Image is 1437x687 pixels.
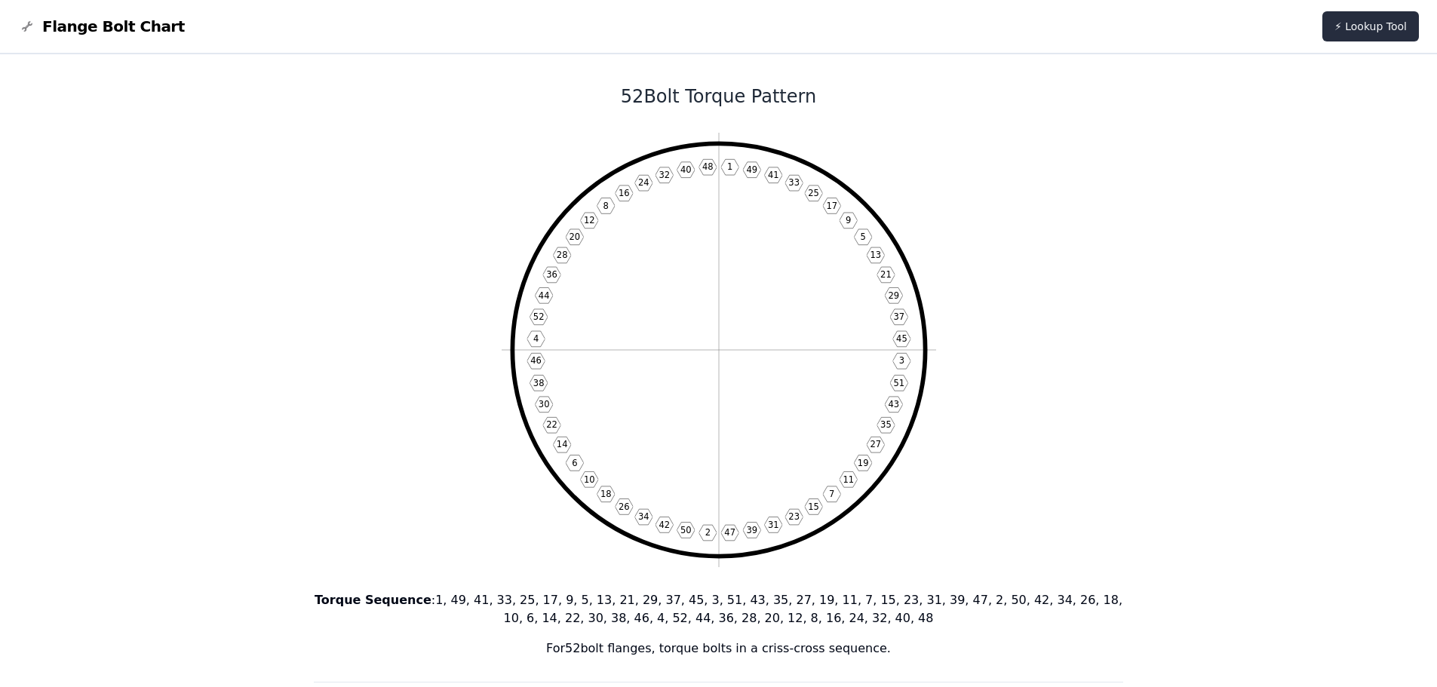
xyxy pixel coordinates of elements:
[314,84,1124,109] h1: 52 Bolt Torque Pattern
[603,201,608,211] text: 8
[808,501,819,512] text: 15
[533,378,544,388] text: 38
[888,399,899,409] text: 43
[767,170,778,180] text: 41
[638,177,649,188] text: 24
[880,419,892,430] text: 35
[888,290,899,301] text: 29
[659,520,670,530] text: 42
[556,439,567,449] text: 14
[846,215,851,225] text: 9
[638,511,649,522] text: 34
[860,232,865,242] text: 5
[538,290,549,301] text: 44
[880,269,892,280] text: 21
[893,378,904,388] text: 51
[533,311,544,322] text: 52
[18,17,36,35] img: Flange Bolt Chart Logo
[314,591,1124,627] p: : 1, 49, 41, 33, 25, 17, 9, 5, 13, 21, 29, 37, 45, 3, 51, 43, 35, 27, 19, 11, 7, 15, 23, 31, 39, ...
[619,188,630,198] text: 16
[829,489,834,499] text: 7
[898,355,904,366] text: 3
[1322,11,1419,41] a: ⚡ Lookup Tool
[857,458,868,468] text: 19
[896,333,907,344] text: 45
[18,16,185,37] a: Flange Bolt Chart LogoFlange Bolt Chart
[556,250,567,260] text: 28
[767,520,778,530] text: 31
[600,489,611,499] text: 18
[826,201,837,211] text: 17
[843,474,854,485] text: 11
[746,525,757,535] text: 39
[808,188,819,198] text: 25
[538,399,549,409] text: 30
[870,439,881,449] text: 27
[702,161,714,172] text: 48
[788,177,800,188] text: 33
[680,164,691,175] text: 40
[546,419,557,430] text: 22
[569,232,580,242] text: 20
[42,16,185,37] span: Flange Bolt Chart
[315,593,431,607] b: Torque Sequence
[705,527,710,538] text: 2
[619,501,630,512] text: 26
[533,333,538,344] text: 4
[546,269,557,280] text: 36
[724,527,735,538] text: 47
[680,525,691,535] text: 50
[659,170,670,180] text: 32
[788,511,800,522] text: 23
[572,458,577,468] text: 6
[893,311,904,322] text: 37
[870,250,881,260] text: 13
[726,161,732,172] text: 1
[530,355,542,366] text: 46
[314,639,1124,658] p: For 52 bolt flanges, torque bolts in a criss-cross sequence.
[583,215,594,225] text: 12
[583,474,594,485] text: 10
[746,164,757,175] text: 49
